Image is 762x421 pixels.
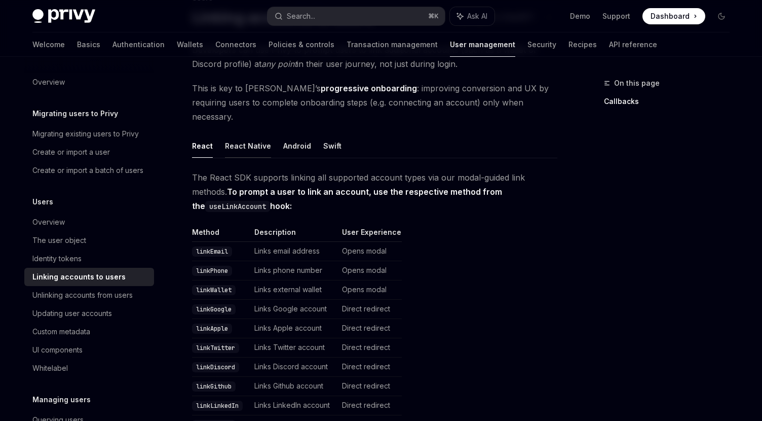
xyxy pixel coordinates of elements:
[32,164,143,177] div: Create or import a batch of users
[112,32,165,57] a: Authentication
[614,77,660,89] span: On this page
[192,43,557,71] span: Developers can use Privy to prompt users to link additional accounts (such as a wallet or Discord...
[192,247,232,257] code: linkEmail
[261,59,297,69] em: any point
[32,271,126,283] div: Linking accounts to users
[450,32,515,57] a: User management
[338,377,402,396] td: Direct redirect
[32,196,53,208] h5: Users
[250,377,338,396] td: Links Github account
[250,396,338,415] td: Links LinkedIn account
[338,242,402,261] td: Opens modal
[250,358,338,377] td: Links Discord account
[32,128,139,140] div: Migrating existing users to Privy
[268,7,445,25] button: Search...⌘K
[287,10,315,22] div: Search...
[323,134,341,158] button: Swift
[192,362,239,372] code: linkDiscord
[24,250,154,268] a: Identity tokens
[24,231,154,250] a: The user object
[32,344,83,356] div: UI components
[24,161,154,180] a: Create or import a batch of users
[32,326,90,338] div: Custom metadata
[24,73,154,91] a: Overview
[269,32,334,57] a: Policies & controls
[192,134,213,158] button: React
[24,304,154,323] a: Updating user accounts
[250,319,338,338] td: Links Apple account
[24,125,154,143] a: Migrating existing users to Privy
[450,7,494,25] button: Ask AI
[651,11,690,21] span: Dashboard
[32,394,91,406] h5: Managing users
[250,300,338,319] td: Links Google account
[642,8,705,24] a: Dashboard
[570,11,590,21] a: Demo
[24,268,154,286] a: Linking accounts to users
[338,227,402,242] th: User Experience
[250,338,338,358] td: Links Twitter account
[205,201,270,212] code: useLinkAccount
[250,242,338,261] td: Links email address
[338,319,402,338] td: Direct redirect
[250,280,338,300] td: Links external wallet
[192,343,239,353] code: linkTwitter
[24,341,154,359] a: UI components
[604,93,738,110] a: Callbacks
[428,12,439,20] span: ⌘ K
[192,324,232,334] code: linkApple
[24,143,154,161] a: Create or import a user
[467,11,487,21] span: Ask AI
[250,261,338,280] td: Links phone number
[32,362,68,374] div: Whitelabel
[713,8,730,24] button: Toggle dark mode
[338,300,402,319] td: Direct redirect
[32,216,65,228] div: Overview
[283,134,311,158] button: Android
[225,134,271,158] button: React Native
[338,261,402,280] td: Opens modal
[24,213,154,231] a: Overview
[32,108,118,120] h5: Migrating users to Privy
[527,32,556,57] a: Security
[32,9,95,23] img: dark logo
[32,146,110,158] div: Create or import a user
[192,266,232,276] code: linkPhone
[32,32,65,57] a: Welcome
[215,32,256,57] a: Connectors
[32,289,133,301] div: Unlinking accounts from users
[192,187,502,211] strong: To prompt a user to link an account, use the respective method from the hook:
[338,396,402,415] td: Direct redirect
[32,234,86,247] div: The user object
[347,32,438,57] a: Transaction management
[568,32,597,57] a: Recipes
[192,170,557,213] span: The React SDK supports linking all supported account types via our modal-guided link methods.
[24,359,154,377] a: Whitelabel
[192,304,236,314] code: linkGoogle
[321,83,417,93] strong: progressive onboarding
[32,307,112,320] div: Updating user accounts
[32,253,82,265] div: Identity tokens
[32,76,65,88] div: Overview
[192,227,250,242] th: Method
[250,227,338,242] th: Description
[192,285,236,295] code: linkWallet
[192,401,243,411] code: linkLinkedIn
[177,32,203,57] a: Wallets
[24,323,154,341] a: Custom metadata
[338,358,402,377] td: Direct redirect
[609,32,657,57] a: API reference
[192,381,236,392] code: linkGithub
[24,286,154,304] a: Unlinking accounts from users
[192,81,557,124] span: This is key to [PERSON_NAME]’s : improving conversion and UX by requiring users to complete onboa...
[602,11,630,21] a: Support
[338,280,402,300] td: Opens modal
[77,32,100,57] a: Basics
[338,338,402,358] td: Direct redirect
